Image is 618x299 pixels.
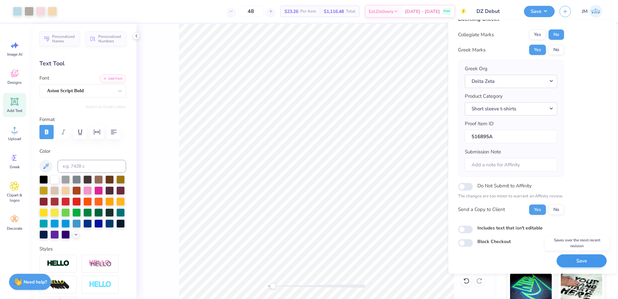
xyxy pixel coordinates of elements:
div: Send a Copy to Client [458,206,505,213]
label: Product Category [465,93,503,100]
label: Block Checkout [477,238,511,245]
span: Clipart & logos [4,193,25,203]
strong: Need help? [24,279,47,285]
span: Image AI [7,52,22,57]
span: Greek [10,164,20,170]
button: No [549,45,564,55]
span: Est. Delivery [369,8,393,15]
label: Includes text that isn't editable [477,225,543,231]
button: Switch to Greek Letters [86,104,126,109]
span: Designs [7,80,22,85]
label: Font [39,74,49,82]
div: Collegiate Marks [458,31,494,39]
input: Untitled Design [472,5,519,18]
label: Proof Item ID [465,120,494,127]
span: $23.26 [284,8,298,15]
button: Save [524,6,555,17]
span: Personalized Names [52,34,76,43]
img: Negative Space [89,281,112,288]
span: Decorate [7,226,22,231]
input: – – [238,6,263,17]
label: Greek Org [465,65,487,72]
div: Accessibility label [270,283,276,289]
label: Color [39,148,126,155]
button: Add Font [100,74,126,83]
span: $1,116.48 [324,8,344,15]
button: Short sleeve t-shirts [465,102,557,116]
a: JM [579,5,605,18]
span: Per Item [300,8,316,15]
div: Text Tool [39,59,126,68]
button: No [549,205,564,215]
button: Yes [529,29,546,40]
label: Styles [39,245,53,253]
span: Personalized Numbers [98,34,122,43]
span: Upload [8,136,21,141]
label: Format [39,116,126,123]
label: Submission Note [465,148,501,156]
input: e.g. 7428 c [58,160,126,173]
button: Yes [529,205,546,215]
button: Delta Zeta [465,75,557,88]
span: Total [346,8,356,15]
img: Joshua Malaki [589,5,602,18]
button: No [549,29,564,40]
label: Do Not Submit to Affinity [477,182,532,190]
span: Add Text [7,108,22,113]
img: 3D Illusion [47,280,69,290]
p: The changes are too minor to warrant an Affinity review. [458,193,564,200]
div: Saves over the most recent revision [545,236,609,250]
button: Personalized Numbers [86,31,126,46]
span: [DATE] - [DATE] [405,8,440,15]
button: Save [557,254,607,268]
img: Stroke [47,260,69,267]
input: Add a note for Affinity [465,158,557,172]
button: Yes [529,45,546,55]
img: Shadow [89,260,112,268]
span: Free [444,9,450,14]
button: Personalized Names [39,31,80,46]
div: Greek Marks [458,46,485,54]
span: JM [582,8,588,15]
